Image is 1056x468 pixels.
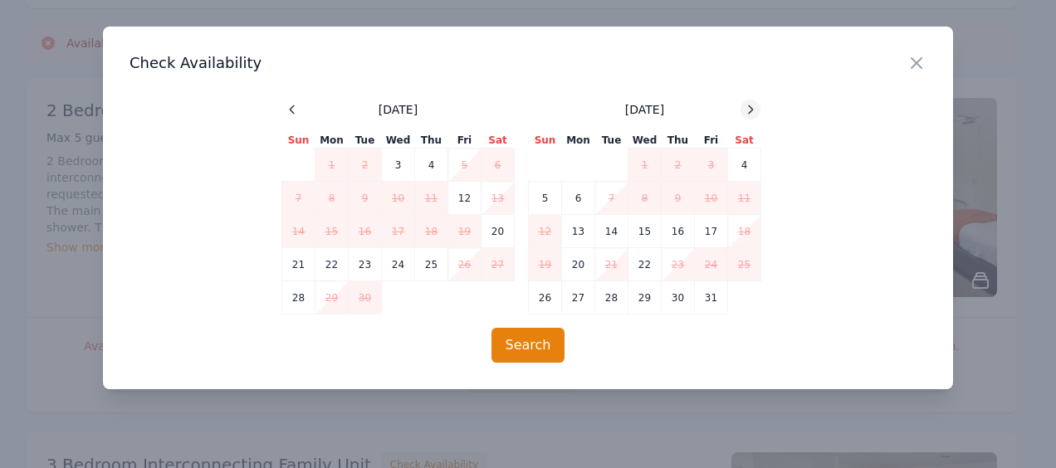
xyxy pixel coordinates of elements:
th: Wed [628,133,662,149]
th: Fri [695,133,728,149]
td: 1 [315,149,349,182]
td: 27 [482,248,515,281]
td: 6 [562,182,595,215]
th: Sat [482,133,515,149]
td: 10 [382,182,415,215]
td: 13 [482,182,515,215]
td: 28 [595,281,628,314]
td: 8 [628,182,662,215]
td: 19 [448,215,482,248]
td: 1 [628,149,662,182]
td: 21 [282,248,315,281]
td: 11 [728,182,761,215]
td: 5 [529,182,562,215]
td: 5 [448,149,482,182]
td: 3 [695,149,728,182]
td: 31 [695,281,728,314]
td: 17 [695,215,728,248]
td: 9 [349,182,382,215]
button: Search [491,328,565,363]
th: Sun [529,133,562,149]
td: 4 [728,149,761,182]
td: 21 [595,248,628,281]
span: [DATE] [379,101,418,118]
td: 20 [482,215,515,248]
h3: Check Availability [130,53,926,73]
td: 29 [315,281,349,314]
th: Mon [562,133,595,149]
td: 11 [415,182,448,215]
td: 30 [349,281,382,314]
td: 3 [382,149,415,182]
td: 23 [662,248,695,281]
td: 22 [315,248,349,281]
td: 6 [482,149,515,182]
td: 16 [662,215,695,248]
td: 20 [562,248,595,281]
td: 8 [315,182,349,215]
td: 7 [595,182,628,215]
td: 12 [448,182,482,215]
td: 14 [282,215,315,248]
td: 7 [282,182,315,215]
td: 24 [382,248,415,281]
td: 18 [728,215,761,248]
th: Mon [315,133,349,149]
td: 18 [415,215,448,248]
td: 4 [415,149,448,182]
th: Thu [662,133,695,149]
td: 17 [382,215,415,248]
th: Fri [448,133,482,149]
th: Thu [415,133,448,149]
td: 27 [562,281,595,314]
th: Tue [349,133,382,149]
td: 25 [415,248,448,281]
td: 15 [628,215,662,248]
td: 26 [448,248,482,281]
td: 12 [529,215,562,248]
td: 13 [562,215,595,248]
th: Tue [595,133,628,149]
th: Wed [382,133,415,149]
td: 30 [662,281,695,314]
td: 22 [628,248,662,281]
td: 2 [349,149,382,182]
td: 25 [728,248,761,281]
th: Sun [282,133,315,149]
td: 23 [349,248,382,281]
td: 14 [595,215,628,248]
td: 26 [529,281,562,314]
td: 10 [695,182,728,215]
th: Sat [728,133,761,149]
td: 9 [662,182,695,215]
td: 16 [349,215,382,248]
span: [DATE] [625,101,664,118]
td: 15 [315,215,349,248]
td: 29 [628,281,662,314]
td: 28 [282,281,315,314]
td: 2 [662,149,695,182]
td: 19 [529,248,562,281]
td: 24 [695,248,728,281]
